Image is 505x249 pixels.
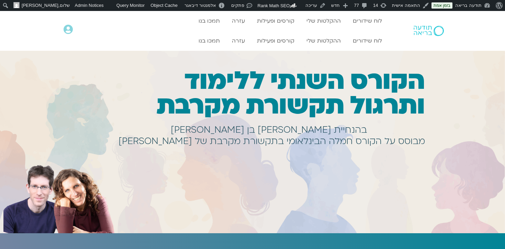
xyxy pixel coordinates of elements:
[431,2,452,9] a: בזמן אמת
[171,129,367,131] h1: בהנחיית [PERSON_NAME] בן [PERSON_NAME]
[98,69,425,118] h1: הקורס השנתי ללימוד ותרגול תקשורת מקרבת
[195,34,223,47] a: תמכו בנו
[303,34,344,47] a: ההקלטות שלי
[22,3,58,8] span: [PERSON_NAME]
[349,14,385,27] a: לוח שידורים
[228,34,248,47] a: עזרה
[119,140,425,143] h1: מבוסס על הקורס חמלה הבינלאומי בתקשורת מקרבת של [PERSON_NAME]
[254,14,298,27] a: קורסים ופעילות
[303,14,344,27] a: ההקלטות שלי
[228,14,248,27] a: עזרה
[254,34,298,47] a: קורסים ופעילות
[414,26,444,36] img: תודעה בריאה
[258,3,290,8] span: Rank Math SEO
[349,34,385,47] a: לוח שידורים
[195,14,223,27] a: תמכו בנו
